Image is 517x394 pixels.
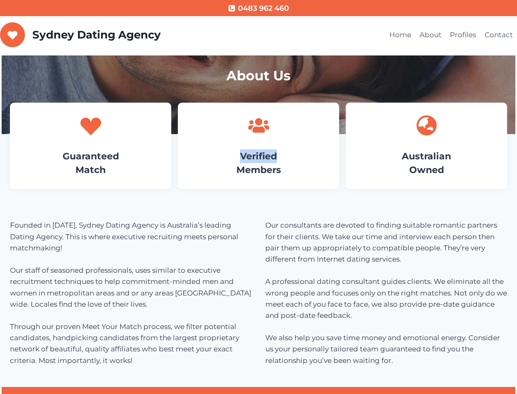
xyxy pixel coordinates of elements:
a: Profiles [446,25,480,45]
a: 0483 962 460 [228,2,289,14]
p: Our consultants are devoted to finding suitable romantic partners for their clients. We take our ... [265,220,507,366]
a: VerifiedMembers [236,151,281,175]
p: Sydney Dating Agency [32,29,161,41]
a: Contact [481,25,517,45]
span: 0483 962 460 [238,2,289,14]
a: AustralianOwned [402,151,451,175]
h1: About Us [12,66,505,86]
a: GuaranteedMatch [63,151,119,175]
a: Home [385,25,415,45]
a: About [415,25,446,45]
p: Founded in [DATE], Sydney Dating Agency is Australia’s leading Dating Agency. This is where execu... [10,220,252,366]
